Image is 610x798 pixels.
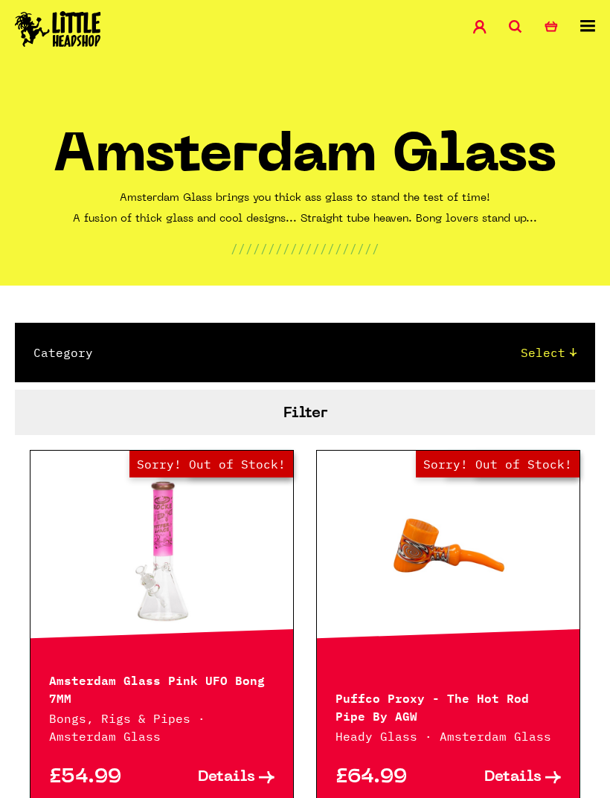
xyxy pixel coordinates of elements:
[335,727,561,745] p: Heady Glass · Amsterdam Glass
[448,770,561,785] a: Details
[317,477,579,625] a: Out of Stock Hurry! Low Stock Sorry! Out of Stock!
[335,688,561,724] p: Puffco Proxy - The Hot Rod Pipe By AGW
[15,390,595,435] button: Filter
[30,477,293,625] a: Out of Stock Hurry! Low Stock Sorry! Out of Stock!
[198,770,255,785] span: Details
[49,770,162,785] p: £54.99
[49,670,274,706] p: Amsterdam Glass Pink UFO Bong 7MM
[33,344,93,361] label: Category
[162,770,275,785] a: Details
[49,709,274,745] p: Bongs, Rigs & Pipes · Amsterdam Glass
[129,451,293,477] span: Sorry! Out of Stock!
[484,770,542,785] span: Details
[54,132,556,193] h1: Amsterdam Glass
[335,770,449,785] p: £64.99
[231,239,379,257] p: ////////////////////
[15,11,101,47] img: Little Head Shop Logo
[416,451,579,477] span: Sorry! Out of Stock!
[73,193,537,225] div: Amsterdam Glass brings you thick ass glass to stand the test of time! A fusion of thick glass and...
